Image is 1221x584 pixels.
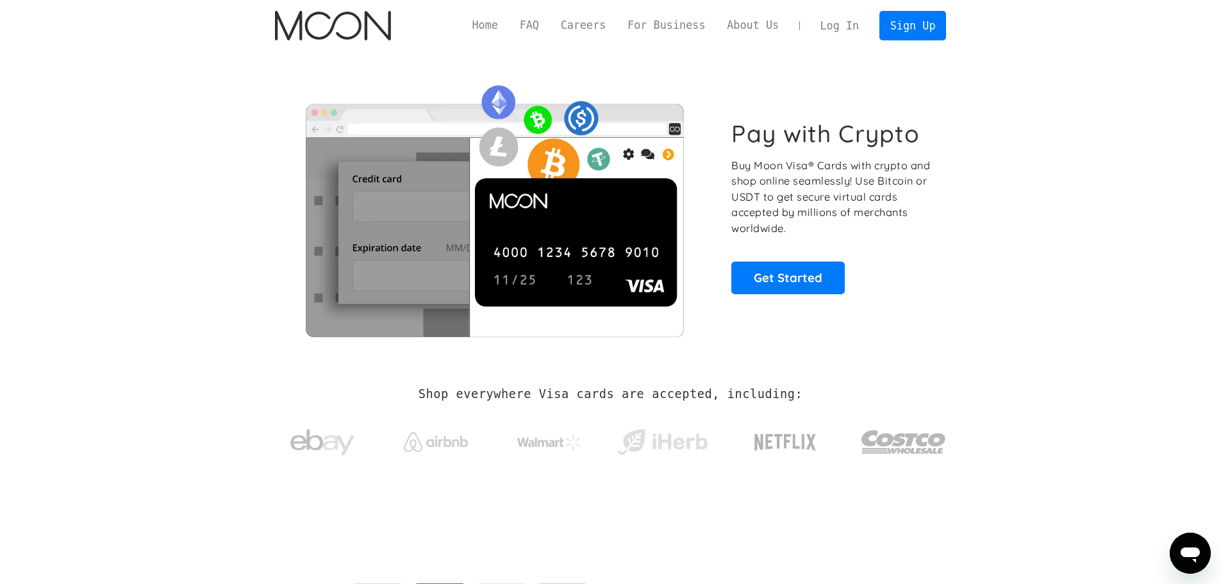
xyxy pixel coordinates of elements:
a: Sign Up [879,11,946,40]
a: Airbnb [388,419,483,458]
a: Careers [550,17,617,33]
a: Log In [810,12,870,40]
a: Home [461,17,509,33]
img: Walmart [517,435,581,450]
a: Walmart [501,422,597,456]
img: Costco [861,418,947,466]
iframe: Button to launch messaging window [1170,533,1211,574]
img: Moon Cards let you spend your crypto anywhere Visa is accepted. [275,76,714,337]
a: For Business [617,17,716,33]
img: ebay [290,422,354,463]
h2: Shop everywhere Visa cards are accepted, including: [419,387,802,401]
a: Costco [861,405,947,472]
img: Airbnb [404,432,468,452]
a: Netflix [728,413,843,465]
a: home [275,11,391,40]
a: FAQ [509,17,550,33]
a: ebay [275,410,370,469]
img: Netflix [753,426,817,458]
h1: Pay with Crypto [731,119,920,148]
p: Buy Moon Visa® Cards with crypto and shop online seamlessly! Use Bitcoin or USDT to get secure vi... [731,158,932,237]
a: About Us [716,17,790,33]
a: iHerb [615,413,710,465]
a: Get Started [731,262,845,294]
img: Moon Logo [275,11,391,40]
img: iHerb [615,426,710,459]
